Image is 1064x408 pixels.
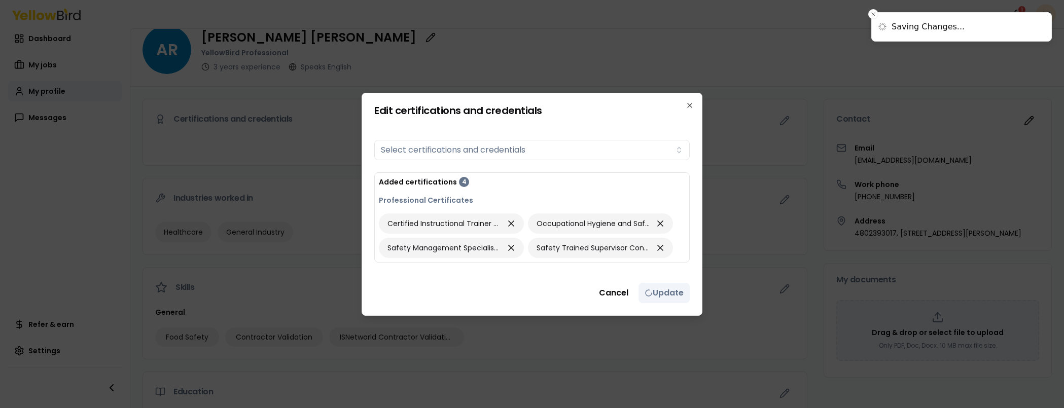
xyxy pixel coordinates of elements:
[459,177,469,187] div: 4
[374,140,690,160] button: Select certifications and credentials
[528,213,673,234] div: Occupational Hygiene and Safety Technician (OHST)
[379,213,524,234] div: Certified Instructional Trainer (CIT)
[387,243,501,253] span: Safety Management Specialist (SMS)
[374,105,690,116] h2: Edit certifications and credentials
[379,238,524,258] div: Safety Management Specialist (SMS)
[379,195,685,205] p: Professional Certificates
[528,238,673,258] div: Safety Trained Supervisor Construction (STSC)
[593,283,634,303] button: Cancel
[537,243,650,253] span: Safety Trained Supervisor Construction (STSC)
[387,218,501,229] span: Certified Instructional Trainer (CIT)
[537,218,650,229] span: Occupational Hygiene and Safety Technician (OHST)
[379,177,457,187] h3: Added certifications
